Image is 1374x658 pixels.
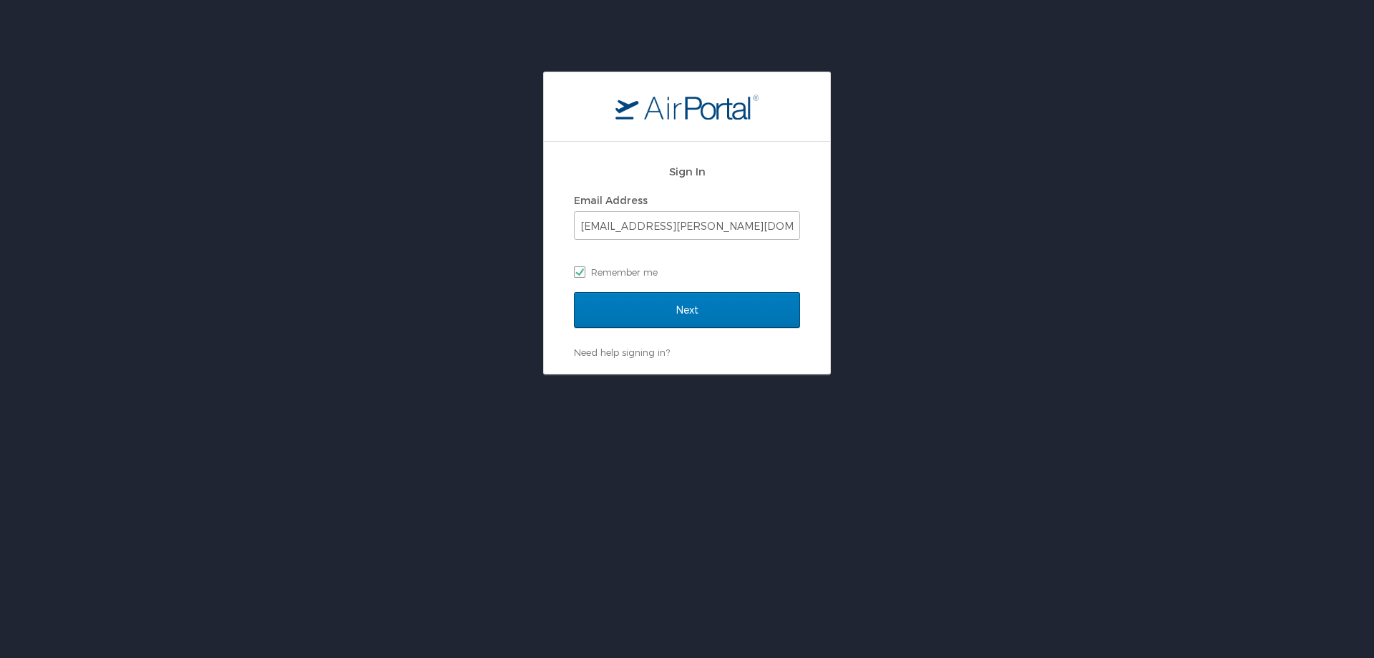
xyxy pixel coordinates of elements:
a: Need help signing in? [574,347,670,358]
h2: Sign In [574,163,800,180]
img: logo [615,94,759,120]
label: Email Address [574,194,648,206]
label: Remember me [574,261,800,283]
input: Next [574,292,800,328]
